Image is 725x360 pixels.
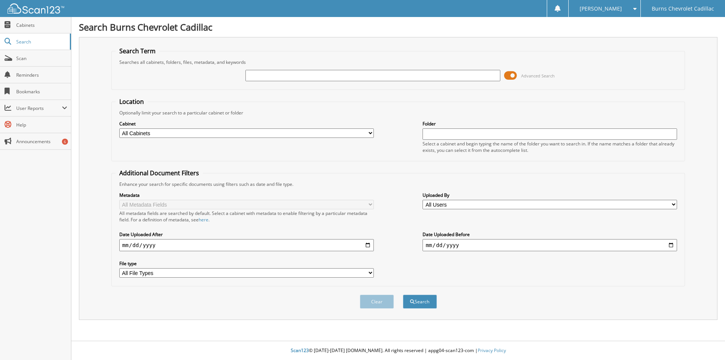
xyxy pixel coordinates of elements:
div: Select a cabinet and begin typing the name of the folder you want to search in. If the name match... [423,141,677,153]
button: Clear [360,295,394,309]
span: Scan [16,55,67,62]
span: User Reports [16,105,62,111]
label: Folder [423,121,677,127]
div: Optionally limit your search to a particular cabinet or folder [116,110,681,116]
legend: Location [116,97,148,106]
a: here [199,216,208,223]
div: Enhance your search for specific documents using filters such as date and file type. [116,181,681,187]
div: Searches all cabinets, folders, files, metadata, and keywords [116,59,681,65]
label: File type [119,260,374,267]
button: Search [403,295,437,309]
span: Burns Chevrolet Cadillac [652,6,714,11]
input: start [119,239,374,251]
span: [PERSON_NAME] [580,6,622,11]
label: Date Uploaded After [119,231,374,238]
iframe: Chat Widget [687,324,725,360]
legend: Search Term [116,47,159,55]
div: 6 [62,139,68,145]
span: Reminders [16,72,67,78]
label: Date Uploaded Before [423,231,677,238]
span: Advanced Search [521,73,555,79]
legend: Additional Document Filters [116,169,203,177]
span: Scan123 [291,347,309,354]
span: Search [16,39,66,45]
div: © [DATE]-[DATE] [DOMAIN_NAME]. All rights reserved | appg04-scan123-com | [71,341,725,360]
div: All metadata fields are searched by default. Select a cabinet with metadata to enable filtering b... [119,210,374,223]
input: end [423,239,677,251]
span: Bookmarks [16,88,67,95]
label: Metadata [119,192,374,198]
h1: Search Burns Chevrolet Cadillac [79,21,717,33]
a: Privacy Policy [478,347,506,354]
span: Announcements [16,138,67,145]
label: Cabinet [119,121,374,127]
span: Cabinets [16,22,67,28]
label: Uploaded By [423,192,677,198]
span: Help [16,122,67,128]
img: scan123-logo-white.svg [8,3,64,14]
